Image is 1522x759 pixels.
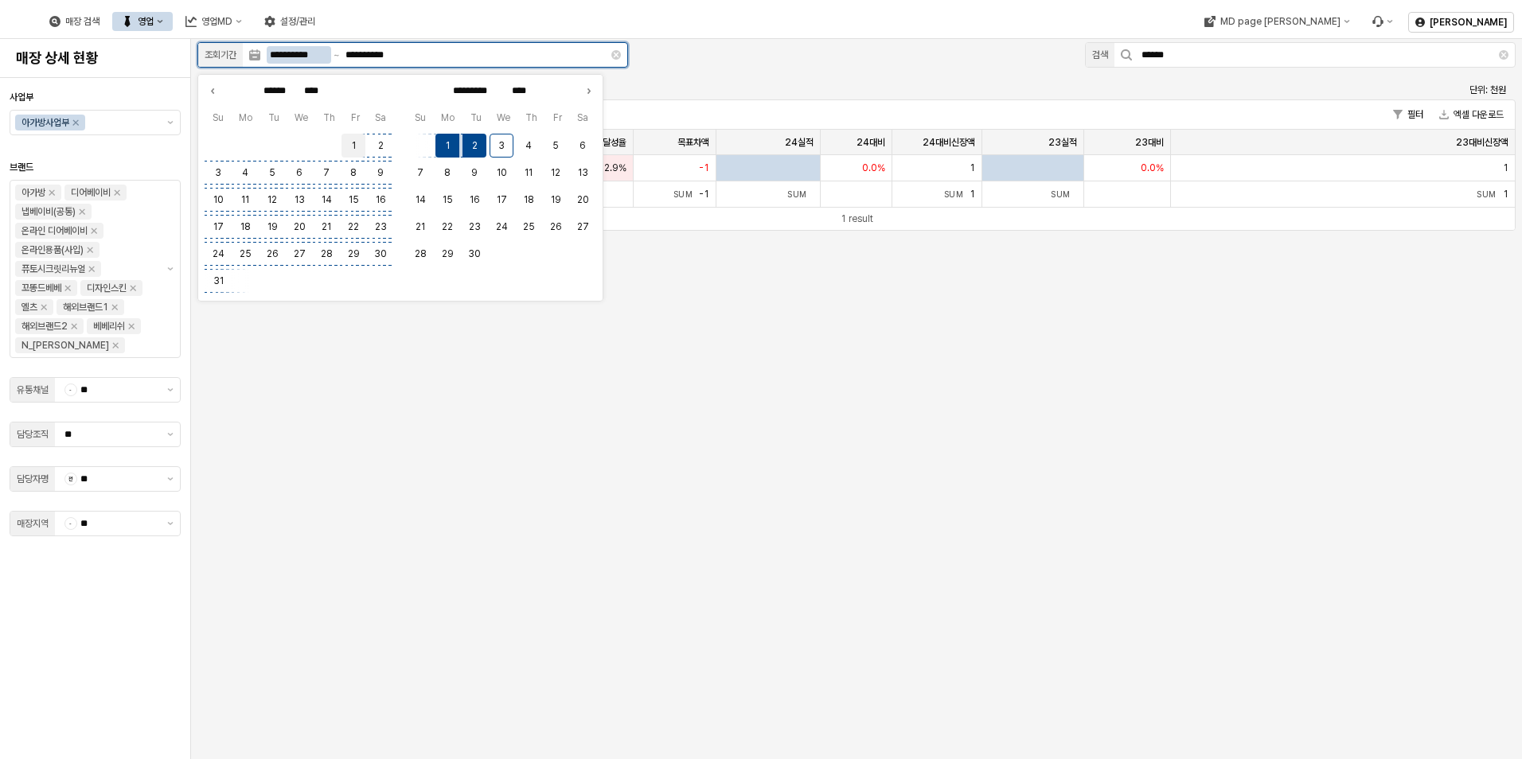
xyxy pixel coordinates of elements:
button: 2025-08-13 [287,188,311,212]
button: 2025-08-19 [260,215,284,239]
div: Remove 냅베이비(공통) [79,208,85,215]
div: 냅베이비(공통) [21,204,76,220]
button: 2025-08-12 [260,188,284,212]
div: 베베리쉬 [93,318,125,334]
div: 꼬똥드베베 [21,280,61,296]
span: 전 [65,473,76,485]
button: 2025-09-10 [490,161,513,185]
button: 2025-08-17 [206,215,230,239]
button: 2025-09-28 [408,242,432,266]
button: 2025-09-22 [435,215,459,239]
button: 2025-08-16 [369,188,392,212]
div: 매장 검색 [65,16,100,27]
button: 제안 사항 표시 [161,111,180,134]
div: Remove 온라인용품(사입) [87,247,93,253]
span: 1 [1503,162,1508,174]
span: Fr [545,110,569,126]
div: 영업MD [201,16,232,27]
div: 해외브랜드2 [21,318,68,334]
div: 조회기간 [205,47,236,63]
button: 2025-08-30 [369,242,392,266]
span: 24실적 [785,136,814,149]
div: Table toolbar [198,207,1515,230]
span: Sum [673,189,700,199]
button: 2025-08-10 [206,188,230,212]
div: 영업 [112,12,173,31]
button: 2025-09-04 [517,134,541,158]
button: 매장 검색 [40,12,109,31]
span: Fr [343,110,367,126]
span: Sum [1477,189,1503,199]
button: 2025-09-23 [462,215,486,239]
button: Clear [1499,50,1508,60]
span: 23대비 [1135,136,1164,149]
button: 2025-09-12 [544,161,568,185]
div: Remove 온라인 디어베이비 [91,228,97,234]
button: 2025-08-31 [206,269,230,293]
button: Previous month [205,83,220,99]
button: 제안 사항 표시 [161,512,180,535]
div: 디자인스킨 [87,280,127,296]
button: 2025-08-28 [314,242,338,266]
button: Clear [611,50,621,60]
button: 2025-08-20 [287,215,311,239]
span: 24대비 [857,136,885,149]
button: 2025-09-26 [544,215,568,239]
div: Remove N_이야이야오 [112,342,119,348]
button: 2025-09-20 [571,188,595,212]
button: 2025-09-14 [408,188,432,212]
div: 매장지역 [17,516,49,531]
button: Next month [580,83,596,99]
span: Th [316,110,343,126]
span: Sum [944,189,970,199]
div: Remove 디어베이비 [114,189,120,196]
button: 필터 [1387,105,1430,124]
span: 1 [970,189,975,200]
span: 23대비신장액 [1456,136,1508,149]
button: 2025-09-02 [462,134,486,158]
span: 24대비신장액 [923,136,975,149]
button: 2025-09-21 [408,215,432,239]
button: MD page [PERSON_NAME] [1194,12,1359,31]
div: Remove 디자인스킨 [130,285,136,291]
div: 담당조직 [17,426,49,442]
button: 2025-08-07 [314,161,338,185]
button: 2025-08-25 [233,242,257,266]
div: 엘츠 [21,299,37,315]
button: 2025-09-17 [490,188,513,212]
span: 목표차액 [677,136,709,149]
div: 해외브랜드1 [63,299,108,315]
button: 제안 사항 표시 [161,422,180,446]
button: 2025-09-01 [435,134,459,158]
span: Sum [787,189,814,199]
button: 2025-09-25 [517,215,541,239]
div: 설정/관리 [280,16,315,27]
button: 2025-09-16 [462,188,486,212]
button: 2025-08-01 [341,134,365,158]
button: 2025-08-11 [233,188,257,212]
button: 2025-08-09 [369,161,392,185]
button: 2025-08-29 [341,242,365,266]
button: 2025-08-23 [369,215,392,239]
button: 2025-08-27 [287,242,311,266]
button: 2025-09-08 [435,161,459,185]
div: 영업MD [176,12,252,31]
button: 2025-09-18 [517,188,541,212]
span: Tu [462,110,489,126]
div: 아가방사업부 [21,115,69,130]
button: 2025-09-30 [462,242,486,266]
button: 2025-08-06 [287,161,311,185]
div: 영업 [138,16,154,27]
div: MD page 이동 [1194,12,1359,31]
button: 2025-09-15 [435,188,459,212]
span: 1 [970,162,975,174]
div: Remove 아가방 [49,189,55,196]
button: 2025-09-09 [462,161,486,185]
span: - [65,518,76,529]
div: 아가방 [21,185,45,200]
button: 2025-09-13 [571,161,595,185]
span: Sum [1051,189,1077,199]
div: Menu item 6 [1362,12,1402,31]
button: 2025-09-06 [571,134,595,158]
